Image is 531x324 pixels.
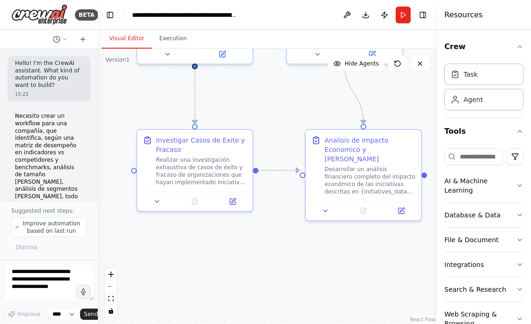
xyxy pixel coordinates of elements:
button: Open in side panel [196,49,249,60]
span: Send [84,310,98,318]
div: Investigar Casos de Exito y FracasoRealizar una investigación exhaustiva de casos de éxito y frac... [136,129,253,212]
p: Necesito crear un workflow para una compañía, que identifica, según una matriz de desempeño en in... [15,113,83,230]
button: No output available [175,196,215,207]
button: Hide left sidebar [103,8,117,22]
button: toggle interactivity [105,305,117,317]
nav: breadcrumb [132,10,237,20]
button: AI & Machine Learning [444,169,524,202]
div: Version 1 [105,56,130,64]
div: Desarrollar un análisis financiero completo del impacto económico de las iniciativas descritas en... [324,166,415,195]
div: Agent [464,95,483,104]
div: Realizar una investigación exhaustiva de casos de éxito y fracaso de organizaciones que hayan imp... [156,156,247,186]
button: Integrations [444,252,524,277]
p: Suggested next steps: [11,207,87,215]
div: Crew [444,60,524,118]
button: Click to speak your automation idea [76,285,90,299]
button: Improve automation based on last run [11,217,87,237]
button: Execution [152,29,194,49]
button: Hide right sidebar [416,8,429,22]
button: Open in side panel [346,49,398,60]
button: Search & Research [444,277,524,302]
g: Edge from b79f0832-f955-4409-bc89-aebf6730c53c to 0a66808e-9750-44da-8174-4f64cab8ad07 [258,166,300,175]
p: Hello! I'm the CrewAI assistant. What kind of automation do you want to build? [15,60,83,89]
button: Visual Editor [102,29,152,49]
span: Dismiss [16,244,37,251]
button: Open in side panel [385,205,417,216]
button: fit view [105,293,117,305]
button: Switch to previous chat [49,34,72,45]
button: File & Document [444,228,524,252]
button: Open in side panel [216,196,249,207]
g: Edge from e6f22eea-54bf-42b9-a83b-6e4ca50f0b06 to 0a66808e-9750-44da-8174-4f64cab8ad07 [340,63,368,124]
div: Analisis de Impacto Economico y [PERSON_NAME] [324,136,415,164]
span: Improve [17,310,40,318]
button: Tools [444,118,524,144]
div: Task [464,70,478,79]
span: Hide Agents [345,60,379,67]
a: React Flow attribution [410,317,435,322]
button: Hide Agents [328,56,384,71]
div: BETA [75,9,98,21]
g: Edge from f86f57db-af77-44e2-9be3-9498c97c9b3b to b79f0832-f955-4409-bc89-aebf6730c53c [190,63,199,124]
button: Crew [444,34,524,60]
button: No output available [344,205,383,216]
button: Improve [4,308,44,320]
button: zoom out [105,281,117,293]
div: 15:22 [15,91,83,98]
button: zoom in [105,268,117,281]
button: Dismiss [11,241,42,254]
button: Database & Data [444,203,524,227]
div: Investigar Casos de Exito y Fracaso [156,136,247,154]
button: Send [80,309,109,320]
div: React Flow controls [105,268,117,317]
img: Logo [11,4,67,25]
h4: Resources [444,9,483,21]
span: Improve automation based on last run [21,220,82,235]
button: Start a new chat [75,34,90,45]
div: Analisis de Impacto Economico y [PERSON_NAME]Desarrollar un análisis financiero completo del impa... [305,129,422,221]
